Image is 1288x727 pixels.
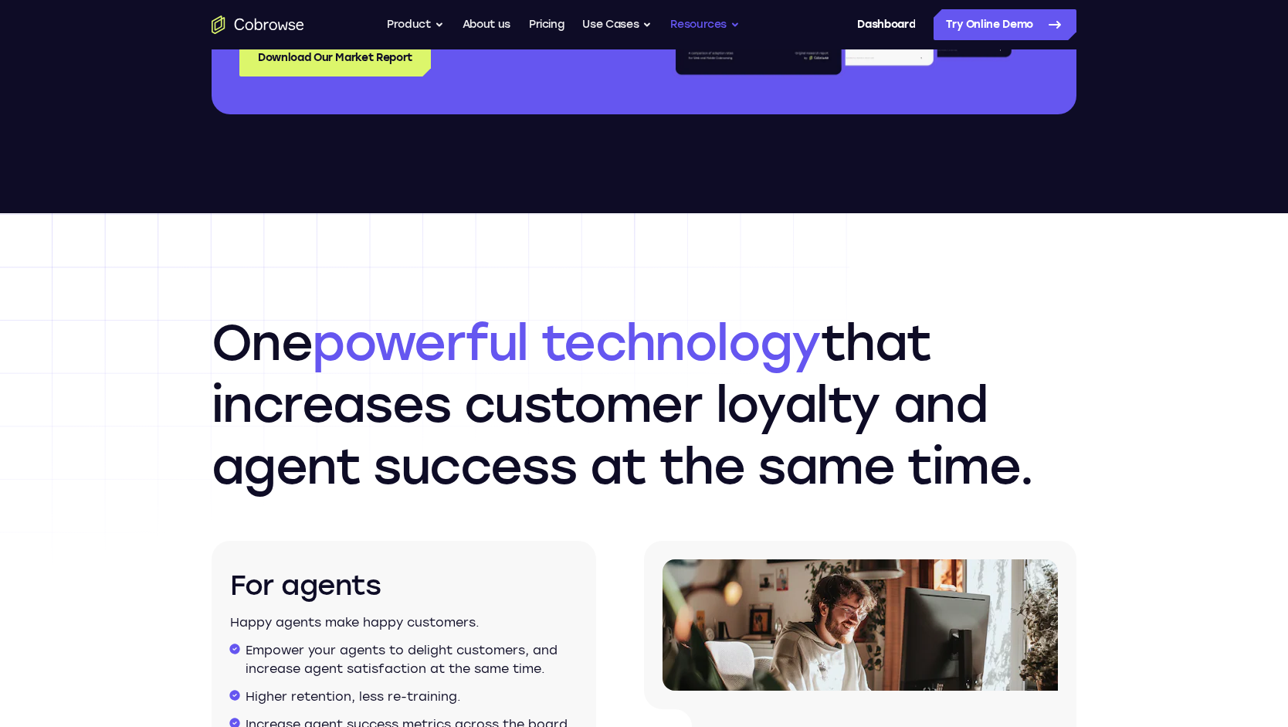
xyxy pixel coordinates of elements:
a: About us [463,9,510,40]
button: Use Cases [582,9,652,40]
a: Download Our Market Report [239,39,431,76]
h3: For agents [230,567,578,604]
a: Dashboard [857,9,915,40]
button: Resources [670,9,740,40]
a: Pricing [529,9,564,40]
li: Higher retention, less re-training. [246,688,578,706]
h2: One that increases customer loyalty and agent success at the same time. [212,312,1076,498]
a: Go to the home page [212,15,304,34]
img: A person working on a computer [663,559,1058,691]
span: powerful technology [312,313,821,372]
p: Happy agents make happy customers. [230,613,578,632]
button: Product [387,9,444,40]
a: Try Online Demo [934,9,1076,40]
li: Empower your agents to delight customers, and increase agent satisfaction at the same time. [246,641,578,678]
